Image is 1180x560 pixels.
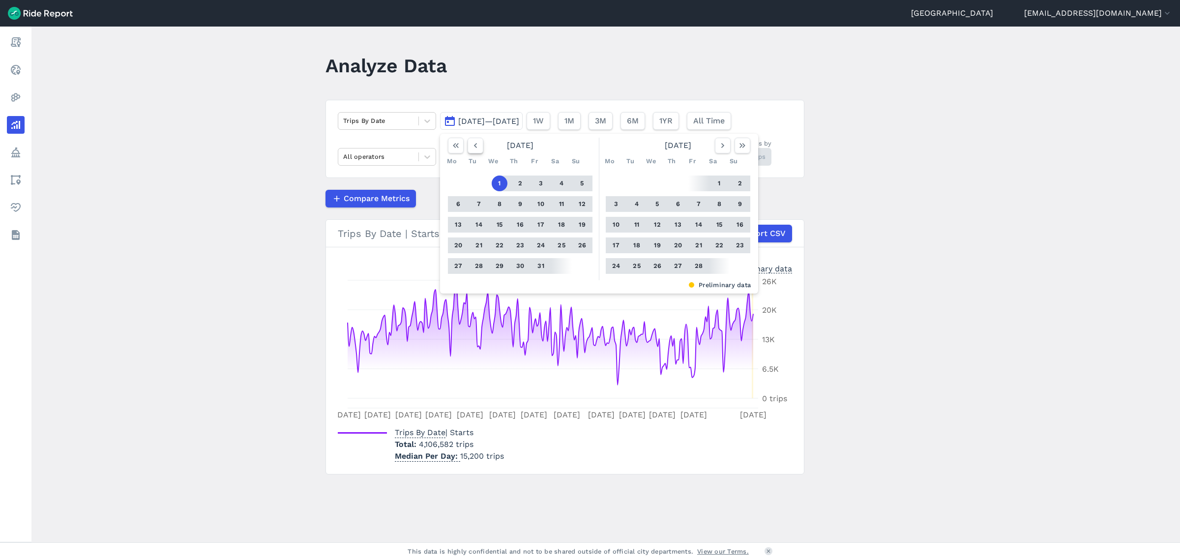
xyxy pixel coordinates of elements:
button: 25 [629,258,645,274]
tspan: [DATE] [457,410,483,419]
a: Health [7,199,25,216]
button: 4 [554,176,569,191]
button: 22 [711,237,727,253]
span: [DATE]—[DATE] [458,117,519,126]
button: 2 [512,176,528,191]
button: 23 [732,237,748,253]
div: Mo [602,153,618,169]
button: 27 [450,258,466,274]
button: 1YR [653,112,679,130]
div: Tu [622,153,638,169]
a: Analyze [7,116,25,134]
button: 6 [670,196,686,212]
button: 30 [512,258,528,274]
div: Preliminary data [729,263,792,273]
button: 3M [589,112,613,130]
tspan: 13K [762,335,775,344]
button: 16 [512,217,528,233]
button: 29 [492,258,507,274]
button: 12 [574,196,590,212]
div: We [485,153,501,169]
button: 3 [533,176,549,191]
tspan: 26K [762,277,777,286]
button: 19 [649,237,665,253]
tspan: 6.5K [762,364,779,374]
button: 15 [492,217,507,233]
button: [DATE]—[DATE] [440,112,523,130]
button: 17 [533,217,549,233]
span: 4,106,582 trips [419,440,473,449]
button: 8 [492,196,507,212]
div: Sa [547,153,563,169]
div: Preliminary data [447,280,751,290]
button: 28 [471,258,487,274]
span: Median Per Day [395,448,460,462]
div: Th [506,153,522,169]
button: 15 [711,217,727,233]
div: Tu [465,153,480,169]
button: [EMAIL_ADDRESS][DOMAIN_NAME] [1024,7,1172,19]
button: 18 [629,237,645,253]
span: 3M [595,115,606,127]
a: Areas [7,171,25,189]
a: Heatmaps [7,88,25,106]
button: 6M [620,112,645,130]
tspan: 20K [762,305,777,315]
div: Su [568,153,584,169]
button: 5 [649,196,665,212]
div: Sa [705,153,721,169]
a: Policy [7,144,25,161]
tspan: [DATE] [588,410,615,419]
button: 14 [691,217,707,233]
button: 1M [558,112,581,130]
button: 31 [533,258,549,274]
button: 26 [574,237,590,253]
div: Th [664,153,679,169]
tspan: [DATE] [425,410,452,419]
div: Fr [684,153,700,169]
tspan: 0 trips [762,394,787,403]
button: 13 [450,217,466,233]
tspan: [DATE] [334,410,361,419]
button: 13 [670,217,686,233]
span: 1M [564,115,574,127]
button: 1W [527,112,550,130]
button: 3 [608,196,624,212]
button: 7 [691,196,707,212]
span: Total [395,440,419,449]
p: 15,200 trips [395,450,504,462]
button: 23 [512,237,528,253]
span: 1YR [659,115,673,127]
span: Compare Metrics [344,193,410,205]
div: Su [726,153,741,169]
tspan: [DATE] [364,410,391,419]
h1: Analyze Data [325,52,447,79]
span: Export CSV [741,228,786,239]
button: 27 [670,258,686,274]
button: 21 [691,237,707,253]
div: We [643,153,659,169]
tspan: [DATE] [489,410,516,419]
button: All Time [687,112,731,130]
span: Trips By Date [395,425,445,438]
button: 20 [670,237,686,253]
a: View our Terms. [697,547,749,556]
button: 8 [711,196,727,212]
button: 18 [554,217,569,233]
button: 9 [732,196,748,212]
a: Realtime [7,61,25,79]
button: 7 [471,196,487,212]
tspan: [DATE] [521,410,547,419]
button: 12 [649,217,665,233]
button: 1 [492,176,507,191]
a: [GEOGRAPHIC_DATA] [911,7,993,19]
tspan: [DATE] [649,410,676,419]
button: 25 [554,237,569,253]
a: Datasets [7,226,25,244]
button: 14 [471,217,487,233]
button: 19 [574,217,590,233]
div: [DATE] [602,138,754,153]
button: 20 [450,237,466,253]
span: 1W [533,115,544,127]
button: 6 [450,196,466,212]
